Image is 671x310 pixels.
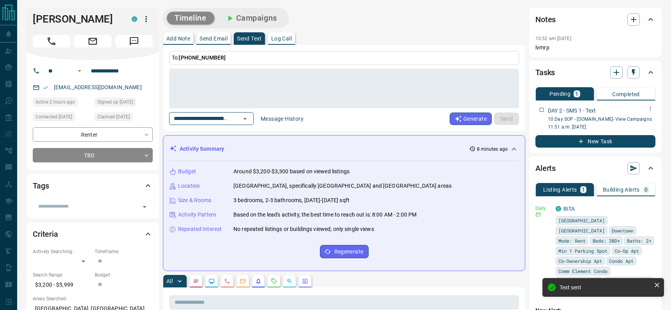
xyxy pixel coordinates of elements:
[240,113,251,124] button: Open
[563,206,575,212] a: BITA
[558,217,605,224] span: [GEOGRAPHIC_DATA]
[33,176,153,195] div: Tags
[33,35,70,48] span: Call
[33,13,120,25] h1: [PERSON_NAME]
[612,227,634,234] span: Downtown
[33,278,91,291] p: $3,200 - $5,999
[166,36,190,41] p: Add Note
[95,113,153,123] div: Sun Aug 17 2025
[33,271,91,278] p: Search Range:
[95,271,153,278] p: Budget:
[97,98,133,106] span: Signed up [DATE]
[200,36,228,41] p: Send Email
[535,63,655,82] div: Tasks
[193,278,199,284] svg: Notes
[33,113,91,123] div: Sun Aug 17 2025
[233,225,374,233] p: No repeated listings or buildings viewed; only single views
[477,146,508,153] p: 8 minutes ago
[33,98,91,109] div: Tue Aug 19 2025
[535,44,655,52] p: lvmrp
[450,113,492,125] button: Generate
[166,278,173,284] p: All
[139,201,150,212] button: Open
[178,167,196,176] p: Budget
[535,66,555,79] h2: Tasks
[560,284,651,291] div: Text sent
[75,66,84,76] button: Open
[224,278,230,284] svg: Calls
[97,113,130,121] span: Claimed [DATE]
[54,84,142,90] a: [EMAIL_ADDRESS][DOMAIN_NAME]
[535,36,571,41] p: 10:52 am [DATE]
[167,12,214,25] button: Timeline
[535,10,655,29] div: Notes
[535,212,541,217] svg: Email
[43,85,48,90] svg: Email Verified
[237,36,262,41] p: Send Text
[132,16,137,22] div: condos.ca
[233,167,350,176] p: Around $3,200-$3,300 based on viewed listings
[627,237,652,245] span: Baths: 2+
[178,211,216,219] p: Activity Pattern
[320,245,369,258] button: Regenerate
[217,12,285,25] button: Campaigns
[271,278,277,284] svg: Requests
[549,91,570,97] p: Pending
[33,127,153,142] div: Renter
[302,278,308,284] svg: Agent Actions
[575,91,578,97] p: 1
[558,257,602,265] span: Co-Ownership Apt
[286,278,293,284] svg: Opportunities
[535,205,551,212] p: Daily
[208,278,215,284] svg: Lead Browsing Activity
[35,98,75,106] span: Active 2 hours ago
[233,211,417,219] p: Based on the lead's activity, the best time to reach out is: 8:00 AM - 2:00 PM
[115,35,153,48] span: Message
[535,159,655,178] div: Alerts
[558,247,607,255] span: Min 1 Parking Spot
[603,187,640,192] p: Building Alerts
[614,247,639,255] span: Co-Op Apt
[548,123,655,130] p: 11:51 a.m. [DATE]
[256,113,308,125] button: Message History
[255,278,261,284] svg: Listing Alerts
[33,248,91,255] p: Actively Searching:
[548,107,596,115] p: DAY 2 - SMS 1 - Text
[543,187,577,192] p: Listing Alerts
[535,13,556,26] h2: Notes
[169,51,519,65] p: To:
[233,196,350,204] p: 3 bedrooms, 2-3 bathrooms, [DATE]-[DATE] sqft
[645,187,648,192] p: 0
[35,113,72,121] span: Contacted [DATE]
[33,225,153,243] div: Criteria
[179,55,226,61] span: [PHONE_NUMBER]
[33,180,49,192] h2: Tags
[33,295,153,302] p: Areas Searched:
[535,162,556,174] h2: Alerts
[609,257,634,265] span: Condo Apt
[233,182,452,190] p: [GEOGRAPHIC_DATA], specifically [GEOGRAPHIC_DATA] and [GEOGRAPHIC_DATA] areas
[178,182,200,190] p: Location
[548,116,652,122] a: 10 Day SOP - [DOMAIN_NAME]- View Campaigns
[178,225,222,233] p: Repeated Interest
[74,35,111,48] span: Email
[95,248,153,255] p: Timeframe:
[33,228,58,240] h2: Criteria
[95,98,153,109] div: Sun Aug 17 2025
[535,135,655,148] button: New Task
[558,237,586,245] span: Mode: Rent
[271,36,292,41] p: Log Call
[170,142,519,156] div: Activity Summary8 minutes ago
[558,227,605,234] span: [GEOGRAPHIC_DATA]
[180,145,224,153] p: Activity Summary
[178,196,212,204] p: Size & Rooms
[556,206,561,211] div: condos.ca
[612,92,640,97] p: Completed
[582,187,585,192] p: 1
[593,237,620,245] span: Beds: 3BD+
[558,267,607,275] span: Comm Element Condo
[240,278,246,284] svg: Emails
[33,148,153,162] div: TBD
